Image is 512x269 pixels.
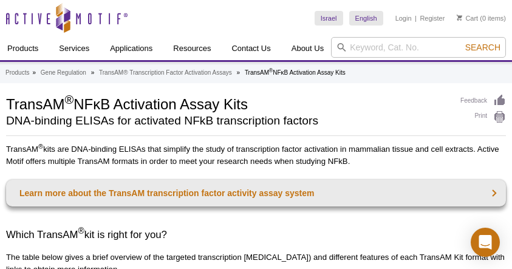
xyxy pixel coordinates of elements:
[103,37,160,60] a: Applications
[395,14,412,22] a: Login
[32,69,36,76] li: »
[460,94,506,107] a: Feedback
[457,14,478,22] a: Cart
[331,37,506,58] input: Keyword, Cat. No.
[166,37,218,60] a: Resources
[460,111,506,124] a: Print
[269,67,273,73] sup: ®
[78,226,84,236] sup: ®
[471,228,500,257] div: Open Intercom Messenger
[99,67,232,78] a: TransAM® Transcription Factor Activation Assays
[415,11,417,26] li: |
[52,37,97,60] a: Services
[6,115,448,126] h2: DNA-binding ELISAs for activated NFkB transcription factors
[6,228,506,242] h3: Which TransAM kit is right for you?
[6,180,506,206] a: Learn more about the TransAM transcription factor activity assay system
[349,11,383,26] a: English
[420,14,445,22] a: Register
[91,69,95,76] li: »
[224,37,278,60] a: Contact Us
[284,37,331,60] a: About Us
[237,69,241,76] li: »
[465,43,500,52] span: Search
[5,67,29,78] a: Products
[6,143,506,168] p: TransAM kits are DNA-binding ELISAs that simplify the study of transcription factor activation in...
[6,94,448,112] h1: TransAM NFκB Activation Assay Kits
[64,93,73,106] sup: ®
[457,15,462,21] img: Your Cart
[41,67,86,78] a: Gene Regulation
[462,42,504,53] button: Search
[457,11,506,26] li: (0 items)
[38,143,43,150] sup: ®
[315,11,343,26] a: Israel
[245,69,346,76] li: TransAM NFκB Activation Assay Kits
